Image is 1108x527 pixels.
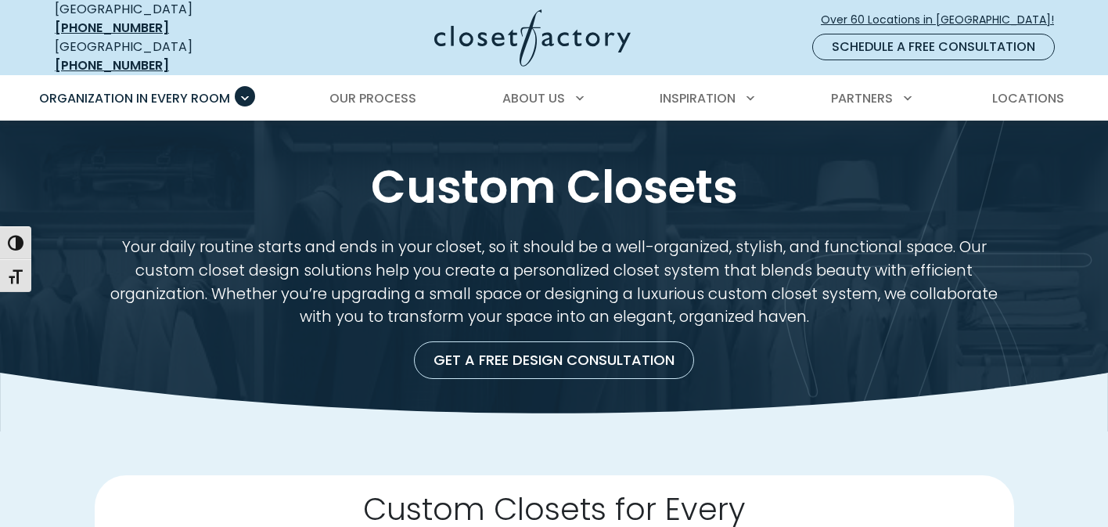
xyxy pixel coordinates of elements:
a: [PHONE_NUMBER] [55,19,169,37]
span: Partners [831,89,893,107]
img: Closet Factory Logo [434,9,631,67]
span: Our Process [329,89,416,107]
span: Organization in Every Room [39,89,230,107]
span: Over 60 Locations in [GEOGRAPHIC_DATA]! [821,12,1067,28]
span: About Us [502,89,565,107]
a: Get a Free Design Consultation [414,341,694,379]
span: Locations [992,89,1064,107]
span: Inspiration [660,89,736,107]
nav: Primary Menu [28,77,1080,121]
div: [GEOGRAPHIC_DATA] [55,38,282,75]
a: Schedule a Free Consultation [812,34,1055,60]
a: Over 60 Locations in [GEOGRAPHIC_DATA]! [820,6,1067,34]
h1: Custom Closets [52,158,1056,217]
p: Your daily routine starts and ends in your closet, so it should be a well-organized, stylish, and... [95,236,1014,330]
a: [PHONE_NUMBER] [55,56,169,74]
